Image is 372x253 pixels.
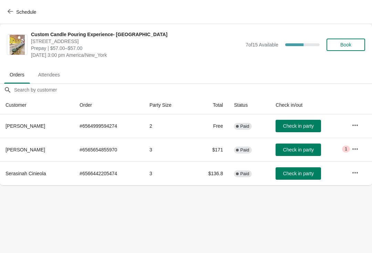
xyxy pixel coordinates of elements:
[6,147,45,152] span: [PERSON_NAME]
[228,96,270,114] th: Status
[192,161,229,185] td: $136.8
[31,38,242,45] span: [STREET_ADDRESS]
[74,114,144,138] td: # 6564999594274
[240,147,249,153] span: Paid
[31,52,242,59] span: [DATE] 3:00 pm America/New_York
[144,138,192,161] td: 3
[3,6,42,18] button: Schedule
[14,84,372,96] input: Search by customer
[283,147,314,152] span: Check in party
[276,120,321,132] button: Check in party
[33,68,65,81] span: Attendees
[31,31,242,38] span: Custom Candle Pouring Experience- [GEOGRAPHIC_DATA]
[192,138,229,161] td: $171
[6,171,46,176] span: Serasinah Cinieola
[6,123,45,129] span: [PERSON_NAME]
[10,35,25,55] img: Custom Candle Pouring Experience- Delray Beach
[276,167,321,180] button: Check in party
[192,96,229,114] th: Total
[31,45,242,52] span: Prepay | $57.00–$57.00
[74,138,144,161] td: # 6565654855970
[192,114,229,138] td: Free
[340,42,351,48] span: Book
[240,171,249,177] span: Paid
[283,171,314,176] span: Check in party
[276,144,321,156] button: Check in party
[270,96,346,114] th: Check in/out
[283,123,314,129] span: Check in party
[246,42,278,48] span: 7 of 15 Available
[345,146,347,152] span: 1
[4,68,30,81] span: Orders
[240,124,249,129] span: Paid
[144,114,192,138] td: 2
[16,9,36,15] span: Schedule
[327,39,365,51] button: Book
[144,96,192,114] th: Party Size
[74,96,144,114] th: Order
[74,161,144,185] td: # 6566442205474
[144,161,192,185] td: 3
